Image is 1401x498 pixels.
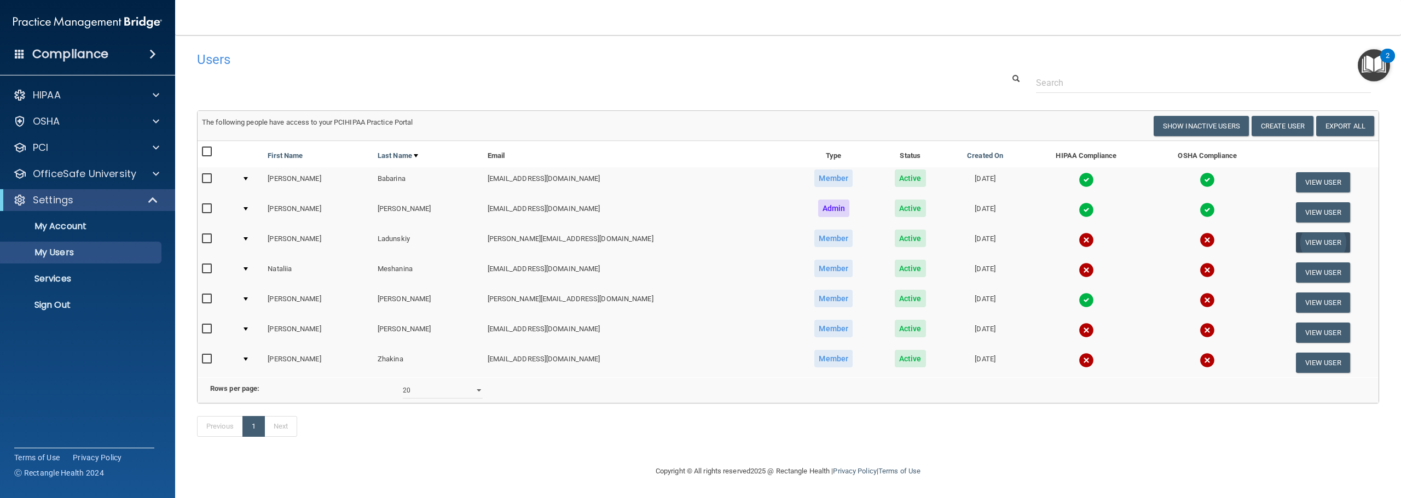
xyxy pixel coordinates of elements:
a: Settings [13,194,159,207]
th: Status [875,141,946,167]
td: [EMAIL_ADDRESS][DOMAIN_NAME] [483,257,792,288]
td: [PERSON_NAME] [263,348,373,377]
div: Copyright © All rights reserved 2025 @ Rectangle Health | | [588,454,988,489]
span: Member [814,169,853,187]
td: [DATE] [946,288,1025,318]
td: [DATE] [946,318,1025,348]
td: [PERSON_NAME] [373,288,483,318]
span: Member [814,260,853,277]
td: [PERSON_NAME] [373,197,483,227]
th: Email [483,141,792,167]
p: My Account [7,221,157,232]
img: cross.ca9f0e7f.svg [1200,353,1215,368]
img: tick.e7d51cea.svg [1079,172,1094,188]
td: [DATE] [946,167,1025,197]
td: [PERSON_NAME] [263,288,373,318]
p: HIPAA [33,89,61,102]
th: Type [792,141,875,167]
td: [EMAIL_ADDRESS][DOMAIN_NAME] [483,197,792,227]
td: [PERSON_NAME] [263,167,373,197]
th: OSHA Compliance [1148,141,1267,167]
button: Open Resource Center, 2 new notifications [1358,49,1390,81]
td: [PERSON_NAME][EMAIL_ADDRESS][DOMAIN_NAME] [483,227,792,257]
img: tick.e7d51cea.svg [1079,202,1094,218]
p: OfficeSafe University [33,167,136,180]
button: View User [1296,353,1350,373]
a: Next [264,416,297,437]
td: [DATE] [946,227,1025,257]
span: Active [895,169,926,187]
img: cross.ca9f0e7f.svg [1079,353,1094,368]
p: Sign Out [7,300,157,310]
span: Member [814,350,853,367]
span: Active [895,230,926,247]
a: HIPAA [13,89,159,102]
img: tick.e7d51cea.svg [1200,202,1215,218]
p: OSHA [33,115,60,128]
td: [EMAIL_ADDRESS][DOMAIN_NAME] [483,167,792,197]
button: View User [1296,172,1350,192]
span: Member [814,230,853,247]
td: [PERSON_NAME] [263,227,373,257]
span: Member [814,320,853,337]
span: Active [895,260,926,277]
img: cross.ca9f0e7f.svg [1200,323,1215,338]
a: Last Name [378,149,418,162]
td: [DATE] [946,257,1025,288]
td: [DATE] [946,197,1025,227]
img: cross.ca9f0e7f.svg [1079,262,1094,278]
h4: Compliance [32,46,108,62]
td: Zhakina [373,348,483,377]
td: [EMAIL_ADDRESS][DOMAIN_NAME] [483,318,792,348]
td: Ladunskiy [373,227,483,257]
img: cross.ca9f0e7f.svg [1079,232,1094,248]
a: Privacy Policy [833,467,876,475]
a: First Name [268,149,303,162]
b: Rows per page: [210,384,259,392]
img: cross.ca9f0e7f.svg [1079,323,1094,338]
p: Settings [33,194,73,207]
span: Active [895,200,926,217]
td: Nataliia [263,257,373,288]
td: [DATE] [946,348,1025,377]
td: Meshanina [373,257,483,288]
img: tick.e7d51cea.svg [1079,292,1094,308]
button: View User [1296,202,1350,222]
span: The following people have access to your PCIHIPAA Practice Portal [202,118,413,126]
td: [EMAIL_ADDRESS][DOMAIN_NAME] [483,348,792,377]
button: Show Inactive Users [1154,116,1249,136]
button: View User [1296,262,1350,283]
td: Babarina [373,167,483,197]
td: [PERSON_NAME] [263,197,373,227]
button: View User [1296,232,1350,253]
h4: Users [197,52,880,67]
img: cross.ca9f0e7f.svg [1200,232,1215,248]
span: Active [895,350,926,367]
a: Privacy Policy [73,452,122,463]
span: Admin [818,200,850,217]
a: Terms of Use [14,452,60,463]
div: 2 [1386,56,1390,70]
th: HIPAA Compliance [1025,141,1148,167]
a: Export All [1316,116,1374,136]
img: cross.ca9f0e7f.svg [1200,292,1215,308]
span: Member [814,290,853,307]
td: [PERSON_NAME] [263,318,373,348]
a: PCI [13,141,159,154]
p: Services [7,273,157,284]
p: My Users [7,247,157,258]
img: cross.ca9f0e7f.svg [1200,262,1215,278]
a: OfficeSafe University [13,167,159,180]
a: Created On [967,149,1003,162]
td: [PERSON_NAME][EMAIL_ADDRESS][DOMAIN_NAME] [483,288,792,318]
span: Active [895,290,926,307]
img: tick.e7d51cea.svg [1200,172,1215,188]
a: Terms of Use [878,467,921,475]
input: Search [1036,73,1371,93]
a: Previous [197,416,243,437]
a: OSHA [13,115,159,128]
a: 1 [242,416,265,437]
p: PCI [33,141,48,154]
span: Ⓒ Rectangle Health 2024 [14,467,104,478]
span: Active [895,320,926,337]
